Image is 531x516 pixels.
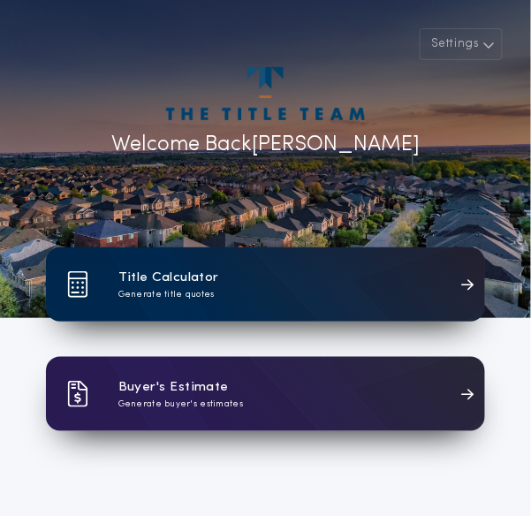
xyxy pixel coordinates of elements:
[46,247,485,322] a: card iconTitle CalculatorGenerate title quotes
[420,28,503,60] button: Settings
[111,129,420,161] p: Welcome Back [PERSON_NAME]
[67,381,88,407] img: card icon
[118,268,219,288] h1: Title Calculator
[46,357,485,431] a: card iconBuyer's EstimateGenerate buyer's estimates
[118,377,229,398] h1: Buyer's Estimate
[118,398,244,411] p: Generate buyer's estimates
[118,288,215,301] p: Generate title quotes
[166,67,364,120] img: account-logo
[67,271,88,298] img: card icon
